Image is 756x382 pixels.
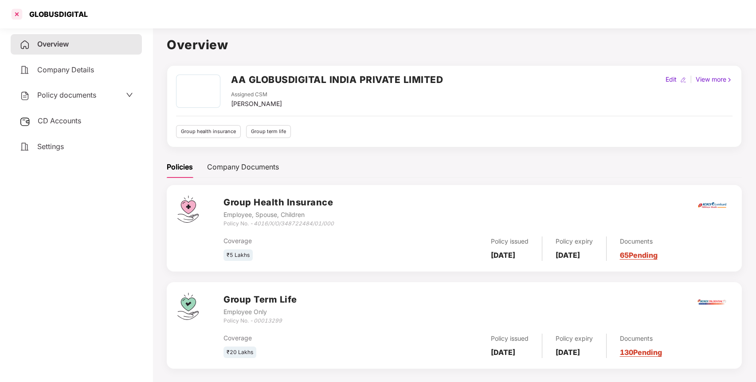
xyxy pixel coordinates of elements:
img: svg+xml;base64,PHN2ZyB3aWR0aD0iMjUiIGhlaWdodD0iMjQiIHZpZXdCb3g9IjAgMCAyNSAyNCIgZmlsbD0ibm9uZSIgeG... [20,116,31,127]
img: svg+xml;base64,PHN2ZyB4bWxucz0iaHR0cDovL3d3dy53My5vcmcvMjAwMC9zdmciIHdpZHRoPSI0Ny43MTQiIGhlaWdodD... [177,293,199,320]
div: Edit [664,75,678,84]
b: [DATE] [491,251,515,260]
div: | [688,75,694,84]
div: Employee, Spouse, Children [223,210,334,220]
div: Documents [620,334,662,343]
div: Group term life [246,125,291,138]
img: svg+xml;base64,PHN2ZyB4bWxucz0iaHR0cDovL3d3dy53My5vcmcvMjAwMC9zdmciIHdpZHRoPSIyNCIgaGVpZ2h0PSIyNC... [20,65,30,75]
div: Policy No. - [223,317,297,325]
span: CD Accounts [38,116,81,125]
div: Policy expiry [556,236,593,246]
h3: Group Term Life [223,293,297,307]
i: 00013299 [254,317,282,324]
img: svg+xml;base64,PHN2ZyB4bWxucz0iaHR0cDovL3d3dy53My5vcmcvMjAwMC9zdmciIHdpZHRoPSIyNCIgaGVpZ2h0PSIyNC... [20,91,30,101]
span: Company Details [37,65,94,74]
div: GLOBUSDIGITAL [24,10,88,19]
div: Documents [620,236,658,246]
span: Overview [37,39,69,48]
span: Policy documents [37,91,96,99]
div: Policy expiry [556,334,593,343]
span: Settings [37,142,64,151]
img: editIcon [680,77,686,83]
div: ₹20 Lakhs [223,347,256,358]
a: 130 Pending [620,348,662,357]
h3: Group Health Insurance [223,196,334,209]
img: icici.png [696,200,728,211]
div: Policy No. - [223,220,334,228]
img: svg+xml;base64,PHN2ZyB4bWxucz0iaHR0cDovL3d3dy53My5vcmcvMjAwMC9zdmciIHdpZHRoPSIyNCIgaGVpZ2h0PSIyNC... [20,39,30,50]
div: Employee Only [223,307,297,317]
div: Coverage [223,236,393,246]
img: rightIcon [726,77,732,83]
b: [DATE] [556,251,580,260]
div: Company Documents [207,161,279,173]
img: svg+xml;base64,PHN2ZyB4bWxucz0iaHR0cDovL3d3dy53My5vcmcvMjAwMC9zdmciIHdpZHRoPSIyNCIgaGVpZ2h0PSIyNC... [20,142,30,152]
i: 4016/X/O/348722484/01/000 [254,220,334,227]
div: Policy issued [491,236,529,246]
div: Coverage [223,333,393,343]
div: Assigned CSM [231,91,282,99]
div: Policy issued [491,334,529,343]
div: Group health insurance [176,125,241,138]
span: down [126,91,133,98]
h2: AA GLOBUSDIGITAL INDIA PRIVATE LIMITED [231,72,443,87]
a: 65 Pending [620,251,658,260]
b: [DATE] [556,348,580,357]
img: svg+xml;base64,PHN2ZyB4bWxucz0iaHR0cDovL3d3dy53My5vcmcvMjAwMC9zdmciIHdpZHRoPSI0Ny43MTQiIGhlaWdodD... [177,196,199,223]
div: ₹5 Lakhs [223,249,253,261]
div: View more [694,75,734,84]
img: iciciprud.png [697,287,728,318]
h1: Overview [167,35,742,55]
b: [DATE] [491,348,515,357]
div: Policies [167,161,193,173]
div: [PERSON_NAME] [231,99,282,109]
